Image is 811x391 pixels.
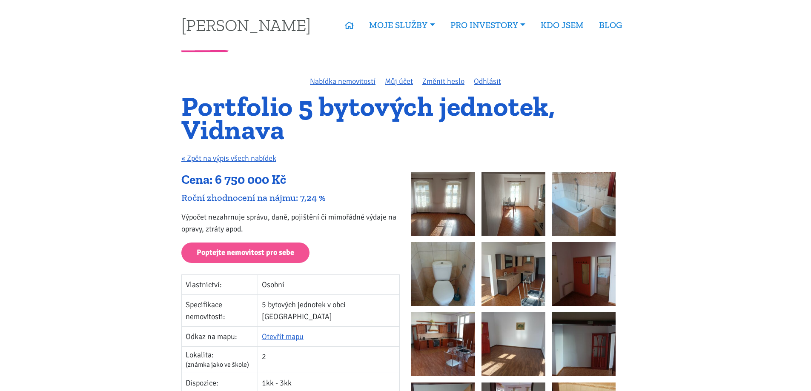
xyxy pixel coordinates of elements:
[182,347,258,373] td: Lokalita:
[181,154,276,163] a: « Zpět na výpis všech nabídek
[361,15,442,35] a: MOJE SLUŽBY
[186,360,249,369] span: (známka jako ve škole)
[443,15,533,35] a: PRO INVESTORY
[262,332,304,341] a: Otevřít mapu
[182,327,258,347] td: Odkaz na mapu:
[258,347,399,373] td: 2
[182,295,258,327] td: Specifikace nemovitosti:
[310,77,375,86] a: Nabídka nemovitostí
[181,172,400,188] div: Cena: 6 750 000 Kč
[533,15,591,35] a: KDO JSEM
[385,77,413,86] a: Můj účet
[474,77,501,86] a: Odhlásit
[181,17,311,33] a: [PERSON_NAME]
[258,295,399,327] td: 5 bytových jednotek v obci [GEOGRAPHIC_DATA]
[181,211,400,235] p: Výpočet nezahrnuje správu, daně, pojištění či mimořádné výdaje na opravy, ztráty apod.
[181,95,630,141] h1: Portfolio 5 bytových jednotek, Vidnava
[182,275,258,295] td: Vlastnictví:
[258,275,399,295] td: Osobní
[181,192,400,203] div: Roční zhodnocení na nájmu: 7,24 %
[422,77,464,86] a: Změnit heslo
[591,15,630,35] a: BLOG
[181,243,309,263] a: Poptejte nemovitost pro sebe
